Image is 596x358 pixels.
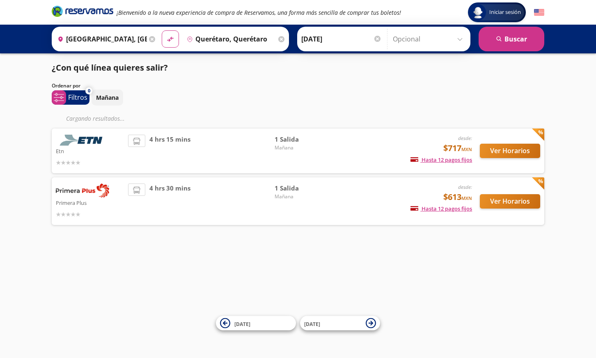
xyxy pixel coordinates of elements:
button: Ver Horarios [480,194,540,209]
p: Etn [56,146,124,156]
img: Primera Plus [56,184,109,197]
em: desde: [458,184,472,190]
em: ¡Bienvenido a la nueva experiencia de compra de Reservamos, una forma más sencilla de comprar tus... [117,9,401,16]
button: English [534,7,544,18]
button: [DATE] [300,316,380,330]
button: Mañana [92,89,123,106]
p: Ordenar por [52,82,80,89]
span: Mañana [275,193,332,200]
span: [DATE] [234,320,250,327]
button: Ver Horarios [480,144,540,158]
em: Cargando resultados ... [66,115,125,122]
input: Buscar Destino [183,29,276,49]
p: Filtros [68,92,87,102]
span: $717 [443,142,472,154]
small: MXN [461,195,472,201]
span: Mañana [275,144,332,151]
i: Brand Logo [52,5,113,17]
button: [DATE] [216,316,296,330]
span: 4 hrs 30 mins [149,184,190,219]
img: Etn [56,135,109,146]
a: Brand Logo [52,5,113,20]
span: 4 hrs 15 mins [149,135,190,167]
p: Mañana [96,93,119,102]
button: 0Filtros [52,90,89,105]
span: Hasta 12 pagos fijos [410,156,472,163]
small: MXN [461,146,472,152]
span: 1 Salida [275,184,332,193]
p: Primera Plus [56,197,124,207]
span: [DATE] [304,320,320,327]
button: Buscar [479,27,544,51]
p: ¿Con qué línea quieres salir? [52,62,168,74]
span: 0 [88,87,90,94]
span: $613 [443,191,472,203]
span: 1 Salida [275,135,332,144]
input: Buscar Origen [54,29,147,49]
span: Iniciar sesión [486,8,524,16]
input: Opcional [393,29,466,49]
em: desde: [458,135,472,142]
input: Elegir Fecha [301,29,382,49]
span: Hasta 12 pagos fijos [410,205,472,212]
